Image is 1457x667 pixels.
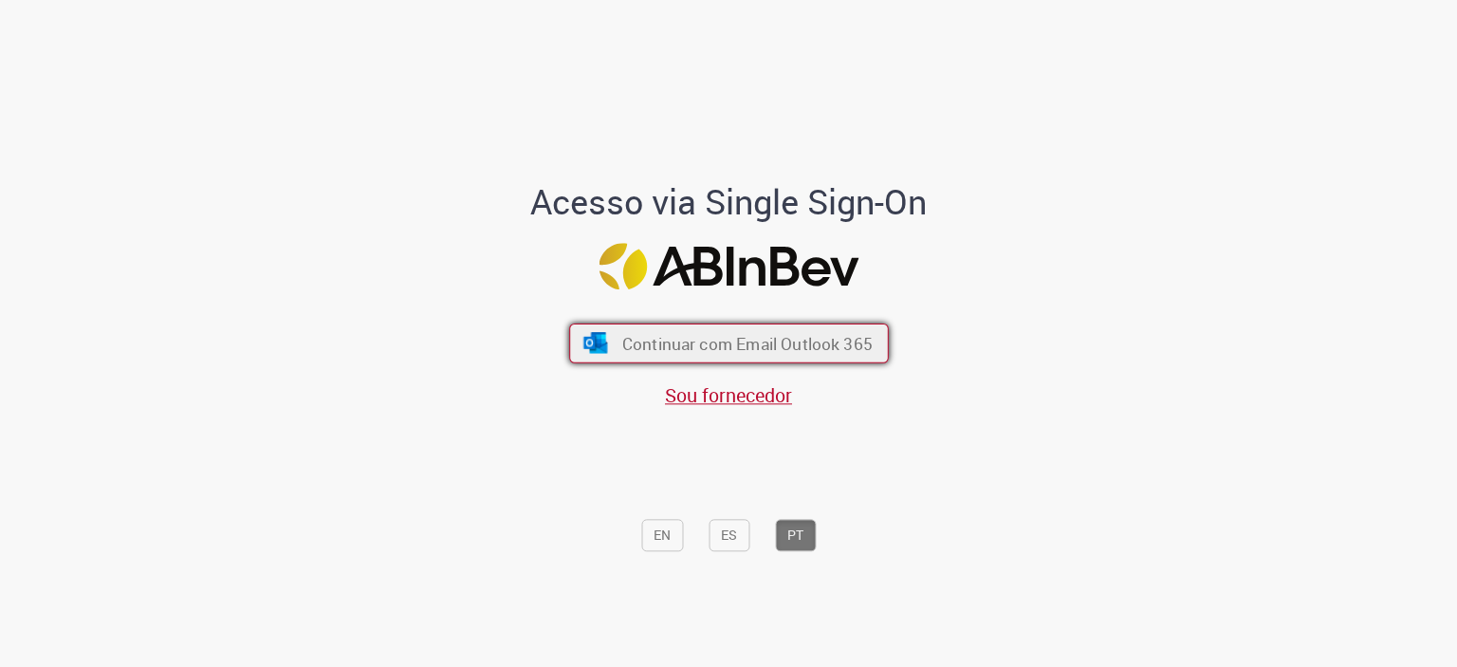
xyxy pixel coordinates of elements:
span: Continuar com Email Outlook 365 [621,332,872,354]
img: ícone Azure/Microsoft 360 [581,332,609,353]
button: ES [709,520,749,552]
a: Sou fornecedor [665,382,792,408]
img: Logo ABInBev [599,244,858,290]
button: ícone Azure/Microsoft 360 Continuar com Email Outlook 365 [569,323,889,362]
button: PT [775,520,816,552]
h1: Acesso via Single Sign-On [466,183,992,221]
button: EN [641,520,683,552]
